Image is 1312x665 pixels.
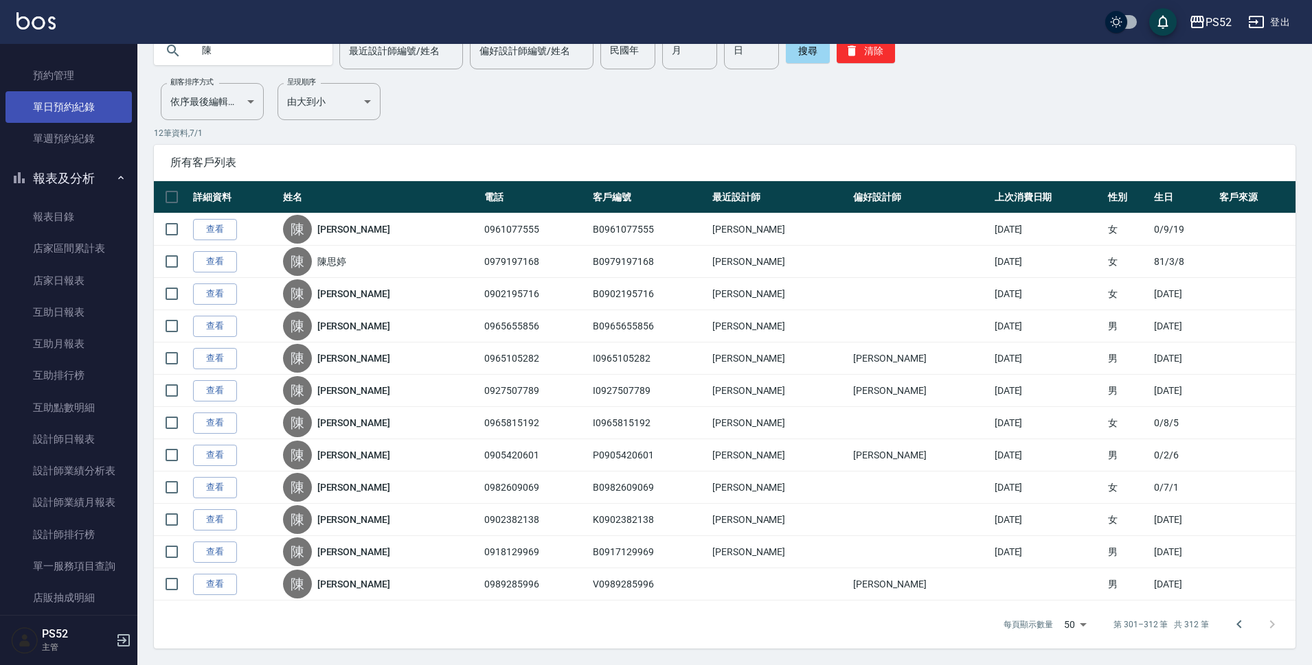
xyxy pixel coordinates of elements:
img: Logo [16,12,56,30]
td: [DATE] [991,375,1105,407]
td: [PERSON_NAME] [709,407,850,439]
td: V0989285996 [589,568,709,600]
a: 設計師排行榜 [5,519,132,550]
label: 呈現順序 [287,77,316,87]
td: [PERSON_NAME] [850,439,991,471]
a: 互助排行榜 [5,360,132,391]
td: 女 [1105,213,1151,246]
td: 男 [1105,439,1151,471]
td: I0927507789 [589,375,709,407]
a: 店家日報表 [5,265,132,296]
td: 男 [1105,342,1151,375]
a: [PERSON_NAME] [317,513,390,526]
td: [DATE] [991,310,1105,342]
td: 男 [1105,375,1151,407]
a: 查看 [193,380,237,401]
a: 店家區間累計表 [5,233,132,264]
a: 設計師業績分析表 [5,455,132,487]
td: [DATE] [1151,536,1216,568]
a: 查看 [193,574,237,595]
a: 查看 [193,219,237,240]
td: [DATE] [1151,342,1216,375]
th: 性別 [1105,181,1151,213]
td: 0/8/5 [1151,407,1216,439]
td: 0/9/19 [1151,213,1216,246]
div: 陳 [283,441,312,469]
div: 依序最後編輯時間 [161,83,264,120]
div: 陳 [283,376,312,405]
td: 0918129969 [481,536,589,568]
td: 0961077555 [481,213,589,246]
a: [PERSON_NAME] [317,384,390,397]
th: 偏好設計師 [850,181,991,213]
th: 最近設計師 [709,181,850,213]
div: 陳 [283,473,312,502]
th: 客戶來源 [1216,181,1296,213]
td: K0902382138 [589,504,709,536]
td: 女 [1105,246,1151,278]
td: I0965105282 [589,342,709,375]
button: 報表及分析 [5,161,132,196]
a: 查看 [193,541,237,563]
td: [DATE] [991,504,1105,536]
a: 互助點數明細 [5,392,132,423]
th: 詳細資料 [190,181,280,213]
a: 查看 [193,348,237,369]
td: 女 [1105,504,1151,536]
a: [PERSON_NAME] [317,577,390,591]
td: B0979197168 [589,246,709,278]
a: 查看 [193,316,237,337]
a: [PERSON_NAME] [317,287,390,301]
td: [PERSON_NAME] [850,375,991,407]
td: B0965655856 [589,310,709,342]
button: 清除 [837,38,895,63]
div: 陳 [283,215,312,244]
a: [PERSON_NAME] [317,480,390,494]
td: 女 [1105,407,1151,439]
td: [DATE] [991,213,1105,246]
input: 搜尋關鍵字 [192,32,321,69]
div: 陳 [283,570,312,598]
button: 搜尋 [786,38,830,63]
a: 查看 [193,283,237,305]
td: [DATE] [991,278,1105,310]
td: [PERSON_NAME] [709,504,850,536]
td: [DATE] [991,536,1105,568]
p: 12 筆資料, 7 / 1 [154,127,1296,139]
p: 主管 [42,641,112,653]
a: 查看 [193,251,237,272]
td: 0965655856 [481,310,589,342]
div: 陳 [283,505,312,534]
td: P0905420601 [589,439,709,471]
div: 陳 [283,279,312,308]
a: 互助月報表 [5,328,132,360]
td: 0979197168 [481,246,589,278]
th: 上次消費日期 [991,181,1105,213]
a: 互助日報表 [5,296,132,328]
td: [PERSON_NAME] [709,536,850,568]
a: [PERSON_NAME] [317,319,390,333]
td: [DATE] [1151,504,1216,536]
td: 0989285996 [481,568,589,600]
button: save [1149,8,1177,36]
a: 單週預約紀錄 [5,123,132,154]
a: 預約管理 [5,60,132,91]
button: PS52 [1184,8,1237,36]
a: 設計師日報表 [5,423,132,455]
td: 女 [1105,278,1151,310]
a: 查看 [193,445,237,466]
div: 陳 [283,344,312,373]
td: 男 [1105,310,1151,342]
td: [PERSON_NAME] [709,471,850,504]
td: [DATE] [991,471,1105,504]
td: [DATE] [991,342,1105,375]
td: [DATE] [1151,375,1216,407]
td: 男 [1105,568,1151,600]
th: 客戶編號 [589,181,709,213]
label: 顧客排序方式 [170,77,214,87]
a: [PERSON_NAME] [317,416,390,430]
a: 單日預約紀錄 [5,91,132,123]
div: 陳 [283,537,312,566]
p: 每頁顯示數量 [1004,618,1053,631]
td: 0927507789 [481,375,589,407]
